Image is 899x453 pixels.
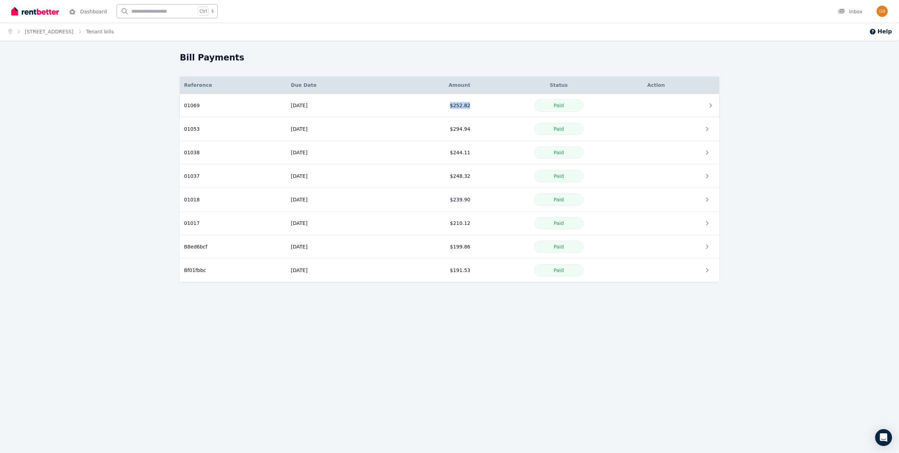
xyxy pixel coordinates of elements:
td: $248.32 [387,164,475,188]
span: Bf01fbbc [184,267,206,274]
span: 01017 [184,220,200,227]
span: Paid [553,173,564,179]
td: $239.90 [387,188,475,212]
a: [STREET_ADDRESS] [25,29,74,34]
span: Tenant bills [86,28,114,35]
th: Due Date [287,77,386,94]
span: B8ed6bcf [184,243,207,250]
span: Reference [184,82,212,89]
th: Action [643,77,719,94]
td: [DATE] [287,117,386,141]
td: [DATE] [287,259,386,282]
span: 01018 [184,196,200,203]
td: $294.94 [387,117,475,141]
img: RentBetter [11,6,59,17]
span: Ctrl [198,7,209,16]
h1: Bill Payments [180,52,244,63]
td: $244.11 [387,141,475,164]
span: Paid [553,103,564,108]
td: $191.53 [387,259,475,282]
span: Paid [553,244,564,250]
span: Paid [553,220,564,226]
span: 01038 [184,149,200,156]
td: $210.12 [387,212,475,235]
div: Inbox [838,8,862,15]
span: Paid [553,126,564,132]
span: 01069 [184,102,200,109]
button: Help [869,27,892,36]
span: 01037 [184,173,200,180]
span: 01053 [184,125,200,132]
span: Paid [553,150,564,155]
th: Status [474,77,643,94]
span: k [211,8,214,14]
span: Paid [553,197,564,202]
td: [DATE] [287,94,386,117]
td: [DATE] [287,235,386,259]
td: $252.82 [387,94,475,117]
td: [DATE] [287,212,386,235]
span: Paid [553,267,564,273]
td: [DATE] [287,164,386,188]
img: Grant Bearsley [877,6,888,17]
div: Open Intercom Messenger [875,429,892,446]
td: [DATE] [287,188,386,212]
td: [DATE] [287,141,386,164]
td: $199.86 [387,235,475,259]
th: Amount [387,77,475,94]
